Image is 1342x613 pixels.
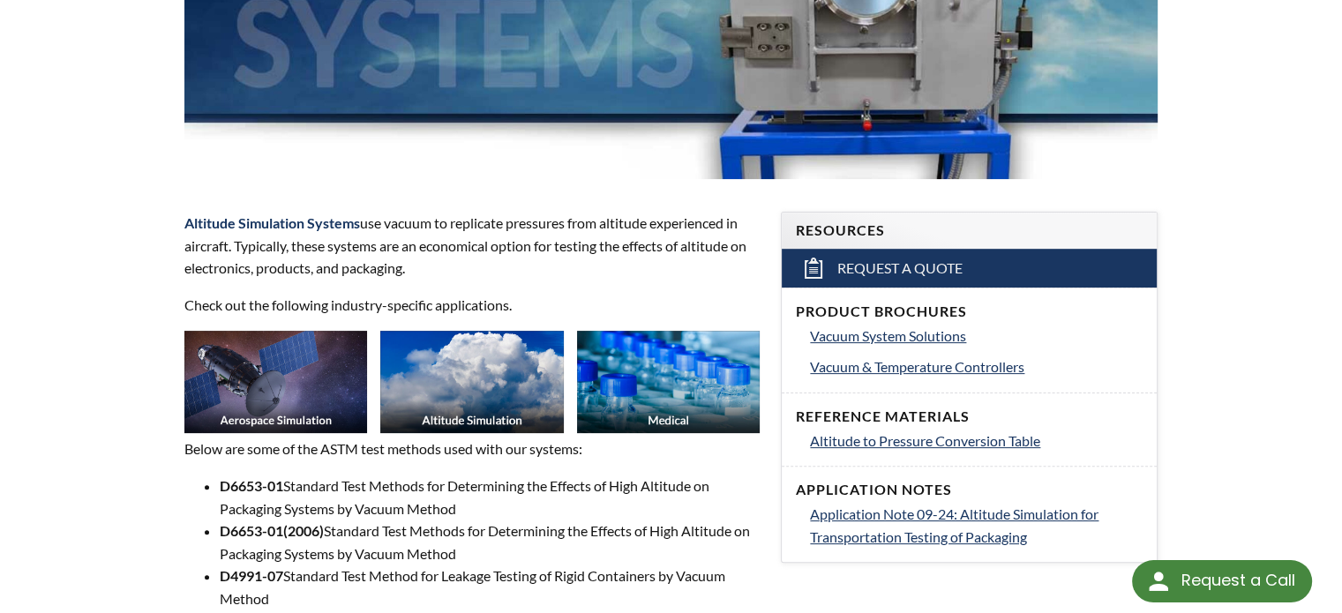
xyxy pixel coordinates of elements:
[1132,560,1312,602] div: Request a Call
[1144,567,1173,595] img: round button
[796,407,1143,426] h4: Reference Materials
[220,522,324,539] strong: D6653-01(2006)
[810,505,1098,545] span: Application Note 09-24: Altitude Simulation for Transportation Testing of Packaging
[220,564,761,609] li: Standard Test Method for Leakage Testing of Rigid Containers by Vacuum Method
[184,437,761,460] p: Below are some of the ASTM test methods used with our systems:
[810,432,1040,449] span: Altitude to Pressure Conversion Table
[810,355,1143,378] a: Vacuum & Temperature Controllers
[184,294,761,317] p: Check out the following industry-specific applications.
[380,331,564,433] img: Industry_Altitude-Sim_Thumb.jpg
[796,303,1143,321] h4: Product Brochures
[220,567,283,584] strong: D4991-07
[810,325,1143,348] a: Vacuum System Solutions
[782,249,1157,288] a: Request a Quote
[810,430,1143,452] a: Altitude to Pressure Conversion Table
[577,331,761,433] img: Industry_Medical_Thumb.jpg
[220,477,283,494] strong: D6653-01
[184,214,360,231] strong: Altitude Simulation Systems
[810,503,1143,548] a: Application Note 09-24: Altitude Simulation for Transportation Testing of Packaging
[220,520,761,564] li: Standard Test Methods for Determining the Effects of High Altitude on Packaging Systems by Vacuum...
[1181,560,1294,601] div: Request a Call
[184,212,761,280] p: use vacuum to replicate pressures from altitude experienced in aircraft. Typically, these systems...
[796,221,1143,240] h4: Resources
[810,358,1024,375] span: Vacuum & Temperature Controllers
[796,481,1143,499] h4: Application Notes
[810,327,966,344] span: Vacuum System Solutions
[184,331,368,433] img: Artboard_1_%281%29.jpg
[220,475,761,520] li: Standard Test Methods for Determining the Effects of High Altitude on Packaging Systems by Vacuum...
[837,259,963,278] span: Request a Quote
